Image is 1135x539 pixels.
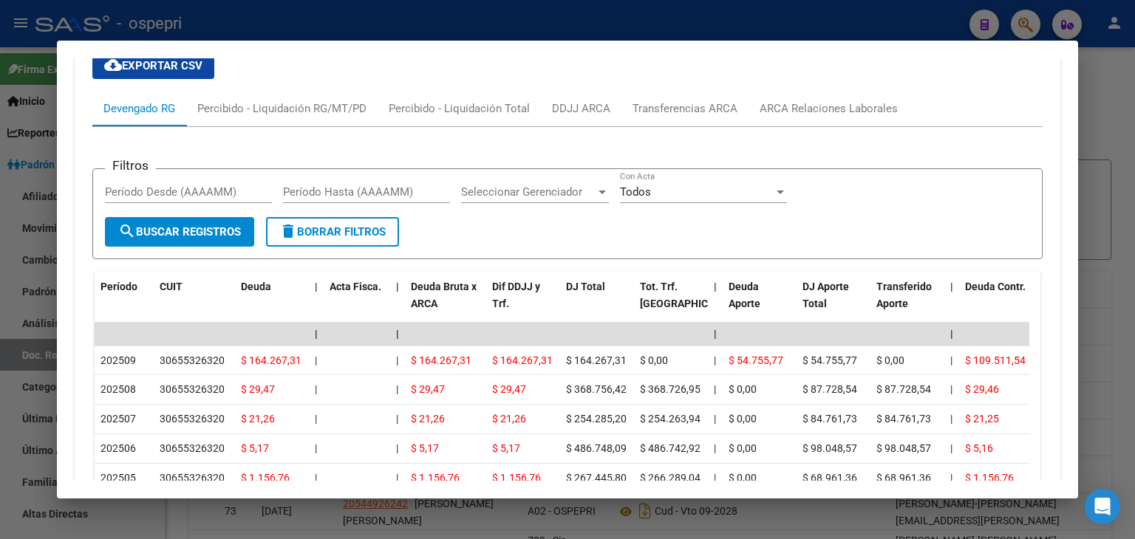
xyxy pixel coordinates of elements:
span: | [950,354,952,366]
span: $ 0,00 [729,472,757,484]
h3: Filtros [105,157,156,174]
span: $ 5,17 [411,442,439,454]
div: Open Intercom Messenger [1085,489,1120,524]
span: $ 486.748,09 [566,442,627,454]
span: Transferido Aporte [876,281,932,309]
span: | [396,442,398,454]
span: $ 368.726,95 [640,383,701,395]
span: | [714,442,716,454]
span: $ 164.267,31 [241,354,301,366]
datatable-header-cell: CUIT [154,271,235,336]
span: Deuda [241,281,271,292]
span: $ 0,00 [729,413,757,425]
span: $ 254.285,20 [566,413,627,425]
span: $ 164.267,31 [411,354,471,366]
div: Percibido - Liquidación Total [389,100,530,117]
div: 30655326320 [160,440,225,457]
span: | [315,383,317,395]
span: $ 1.156,76 [965,472,1014,484]
mat-icon: delete [279,222,297,240]
span: | [950,383,952,395]
datatable-header-cell: | [944,271,959,336]
span: | [396,281,399,292]
span: Borrar Filtros [279,225,386,238]
span: | [714,328,717,340]
span: $ 87.728,54 [802,383,857,395]
div: Transferencias ARCA [633,100,737,117]
datatable-header-cell: Dif DDJJ y Trf. [486,271,560,336]
span: $ 29,47 [492,383,526,395]
datatable-header-cell: Deuda Contr. [959,271,1033,336]
span: DJ Total [566,281,605,292]
datatable-header-cell: | [708,271,723,336]
span: $ 0,00 [876,354,904,366]
span: Exportar CSV [104,59,202,72]
span: 202509 [100,354,136,366]
span: Todos [620,185,651,199]
span: $ 1.156,76 [241,472,290,484]
datatable-header-cell: Deuda Aporte [723,271,797,336]
span: | [950,472,952,484]
datatable-header-cell: Período [95,271,154,336]
span: $ 54.755,77 [729,354,783,366]
span: CUIT [160,281,183,292]
span: Período [100,281,137,292]
span: | [950,413,952,425]
span: | [315,281,318,292]
span: | [396,383,398,395]
div: DDJJ ARCA [552,100,610,117]
span: $ 0,00 [729,442,757,454]
div: Devengado RG [103,100,175,117]
span: | [315,354,317,366]
span: DJ Aporte Total [802,281,849,309]
span: Deuda Contr. [965,281,1026,292]
datatable-header-cell: DJ Total [560,271,634,336]
span: Acta Fisca. [330,281,381,292]
div: 30655326320 [160,411,225,428]
span: $ 54.755,77 [802,354,857,366]
span: 202505 [100,472,136,484]
div: 30655326320 [160,352,225,369]
span: | [315,413,317,425]
button: Exportar CSV [92,52,214,79]
span: Dif DDJJ y Trf. [492,281,540,309]
datatable-header-cell: Deuda Bruta x ARCA [405,271,486,336]
span: $ 21,26 [492,413,526,425]
span: $ 267.445,80 [566,472,627,484]
span: $ 21,26 [241,413,275,425]
span: $ 68.961,36 [802,472,857,484]
datatable-header-cell: Transferido Aporte [870,271,944,336]
span: $ 68.961,36 [876,472,931,484]
div: ARCA Relaciones Laborales [760,100,898,117]
span: $ 266.289,04 [640,472,701,484]
span: | [950,281,953,292]
mat-icon: cloud_download [104,56,122,74]
span: $ 164.267,31 [492,354,553,366]
span: Deuda Aporte [729,281,760,309]
span: $ 98.048,57 [802,442,857,454]
span: | [396,328,399,340]
span: $ 368.756,42 [566,383,627,395]
span: $ 84.761,73 [876,413,931,425]
span: | [714,354,716,366]
span: $ 0,00 [729,383,757,395]
datatable-header-cell: Acta Fisca. [324,271,390,336]
span: 202508 [100,383,136,395]
datatable-header-cell: | [309,271,324,336]
span: $ 21,26 [411,413,445,425]
span: $ 98.048,57 [876,442,931,454]
span: | [396,413,398,425]
span: | [315,442,317,454]
span: $ 486.742,92 [640,442,701,454]
datatable-header-cell: Tot. Trf. Bruto [634,271,708,336]
span: | [315,328,318,340]
span: | [714,383,716,395]
span: $ 5,17 [492,442,520,454]
datatable-header-cell: DJ Aporte Total [797,271,870,336]
span: 202507 [100,413,136,425]
span: $ 5,17 [241,442,269,454]
span: $ 254.263,94 [640,413,701,425]
span: 202506 [100,442,136,454]
span: $ 21,25 [965,413,999,425]
span: Deuda Bruta x ARCA [411,281,477,309]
